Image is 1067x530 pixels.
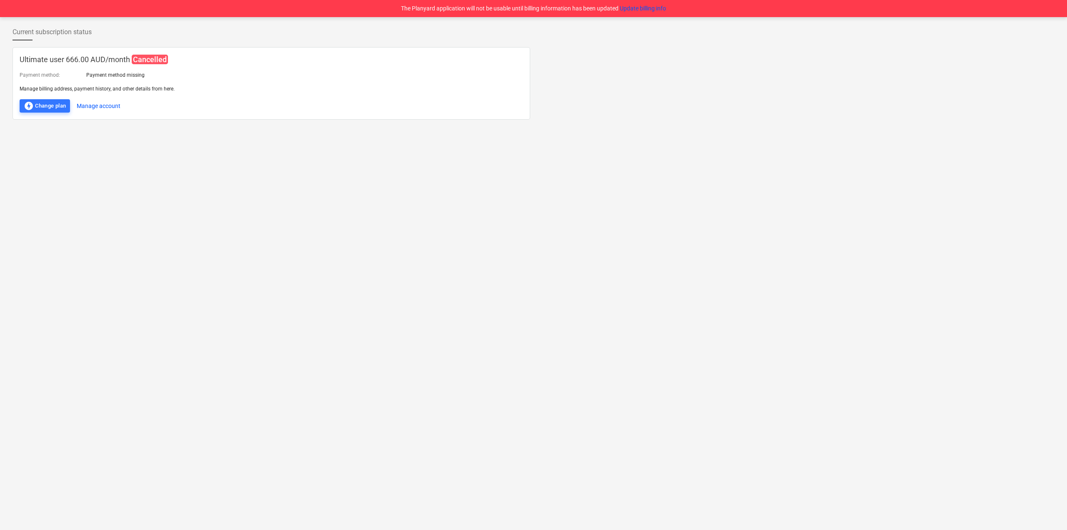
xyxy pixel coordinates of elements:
button: Change plan [20,99,70,113]
span: Cancelled [132,55,168,64]
p: The Planyard application will not be usable until billing information has been updated [401,4,666,13]
p: Manage billing address, payment history, and other details from here. [20,85,523,93]
button: Update billing info [620,4,666,13]
p: Ultimate user 666.00 AUD / month [20,54,523,65]
p: Payment method : [20,72,60,79]
div: Change plan [24,101,66,111]
iframe: Chat Widget [1025,490,1067,530]
p: Payment method missing [86,72,145,79]
span: offline_bolt [24,101,34,111]
button: Manage account [77,99,120,113]
span: Current subscription status [13,27,92,37]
